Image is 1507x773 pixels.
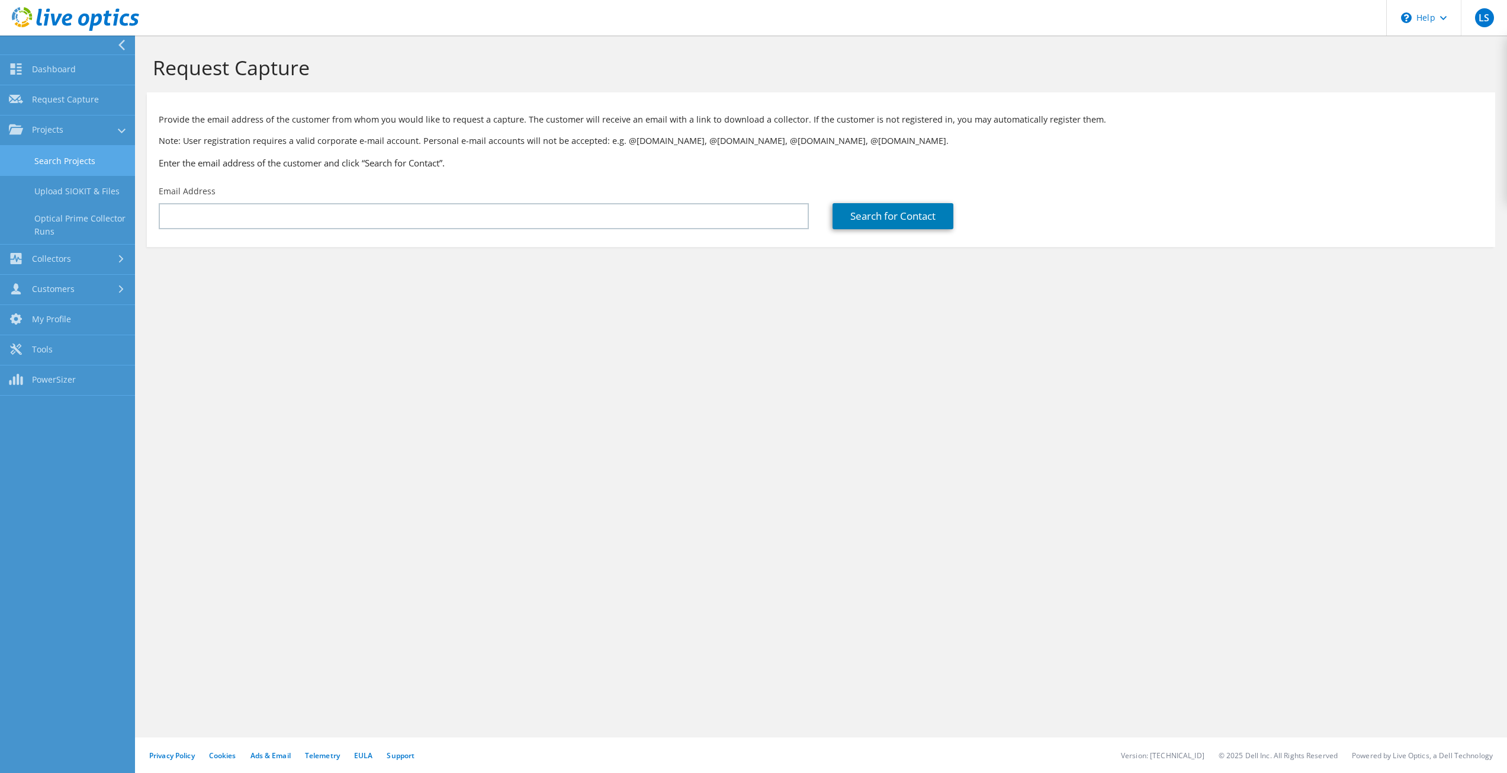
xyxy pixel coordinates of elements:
span: LS [1475,8,1494,27]
p: Note: User registration requires a valid corporate e-mail account. Personal e-mail accounts will ... [159,134,1483,147]
li: Powered by Live Optics, a Dell Technology [1352,750,1493,761]
a: Privacy Policy [149,750,195,761]
h3: Enter the email address of the customer and click “Search for Contact”. [159,156,1483,169]
h1: Request Capture [153,55,1483,80]
p: Provide the email address of the customer from whom you would like to request a capture. The cust... [159,113,1483,126]
a: EULA [354,750,372,761]
a: Support [387,750,414,761]
a: Telemetry [305,750,340,761]
li: Version: [TECHNICAL_ID] [1121,750,1204,761]
label: Email Address [159,185,216,197]
a: Ads & Email [250,750,291,761]
svg: \n [1401,12,1412,23]
li: © 2025 Dell Inc. All Rights Reserved [1219,750,1338,761]
a: Search for Contact [833,203,953,229]
a: Cookies [209,750,236,761]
